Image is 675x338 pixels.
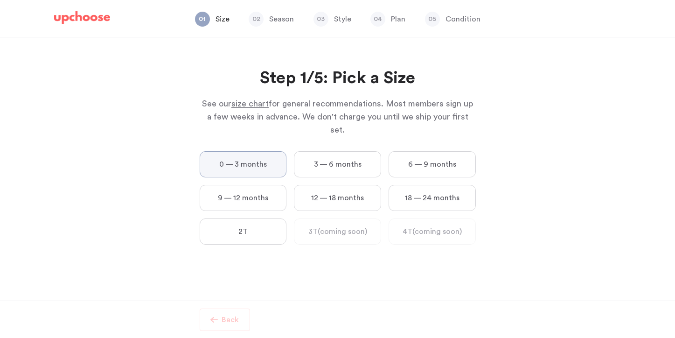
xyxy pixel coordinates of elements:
label: 3 — 6 months [294,151,381,177]
label: 6 — 9 months [389,151,476,177]
label: 12 — 18 months [294,185,381,211]
p: See our for general recommendations. Most members sign up a few weeks in advance. We don't charge... [200,97,476,136]
label: 0 — 3 months [200,151,287,177]
span: 01 [195,12,210,27]
p: Plan [391,14,405,25]
p: Back [222,314,239,325]
p: Size [216,14,230,25]
span: 02 [249,12,264,27]
p: Season [269,14,294,25]
label: 2T [200,218,287,245]
img: UpChoose [54,11,110,24]
span: size chart [231,99,269,108]
p: Condition [445,14,480,25]
a: UpChoose [54,11,110,28]
span: 05 [425,12,440,27]
p: Style [334,14,351,25]
label: 9 — 12 months [200,185,287,211]
label: 4T (coming soon) [389,218,476,245]
h2: Step 1/5: Pick a Size [200,67,476,90]
span: 04 [370,12,385,27]
label: 3T (coming soon) [294,218,381,245]
label: 18 — 24 months [389,185,476,211]
button: Back [200,309,250,331]
span: 03 [313,12,328,27]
